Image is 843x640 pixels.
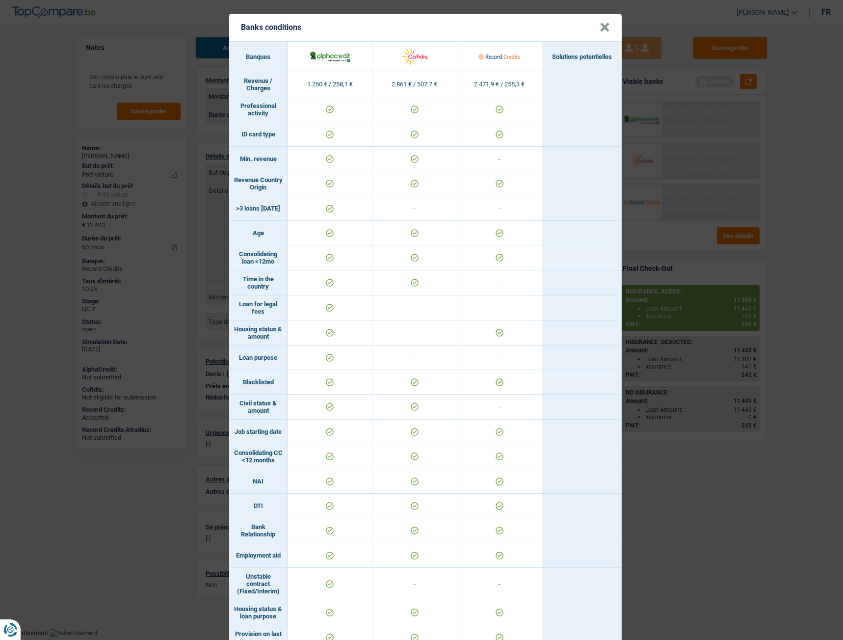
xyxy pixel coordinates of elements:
[229,395,288,420] td: Civil status & amount
[372,568,457,600] td: -
[229,346,288,370] td: Loan purpose
[457,196,542,221] td: -
[229,270,288,295] td: Time in the country
[229,196,288,221] td: >3 loans [DATE]
[457,395,542,420] td: -
[229,171,288,196] td: Revenue Country Origin
[229,370,288,395] td: Blacklisted
[229,245,288,270] td: Consolidating loan <12mo
[457,72,542,97] td: 2.471,9 € / 255,3 €
[457,568,542,600] td: -
[229,469,288,494] td: NAI
[372,295,457,320] td: -
[457,270,542,295] td: -
[229,221,288,245] td: Age
[372,196,457,221] td: -
[457,346,542,370] td: -
[229,494,288,518] td: DTI
[542,42,622,72] th: Solutions potentielles
[229,444,288,469] td: Consolidating CC <12 months
[394,46,435,67] img: Cofidis
[229,72,288,97] td: Revenus / Charges
[229,568,288,600] td: Unstable contract (Fixed/Interim)
[229,600,288,625] td: Housing status & loan purpose
[457,147,542,171] td: -
[600,23,610,32] button: Close
[241,23,301,32] h5: Banks conditions
[478,46,520,67] img: Record Credits
[229,122,288,147] td: ID card type
[229,295,288,320] td: Loan for legal fees
[229,420,288,444] td: Job starting date
[229,147,288,171] td: Min. revenue
[288,72,373,97] td: 1.250 € / 258,1 €
[229,518,288,543] td: Bank Relationship
[229,543,288,568] td: Employment aid
[457,295,542,320] td: -
[372,72,457,97] td: 2.861 € / 507,7 €
[229,42,288,72] th: Banques
[372,320,457,346] td: -
[229,97,288,122] td: Professional activity
[229,320,288,346] td: Housing status & amount
[372,346,457,370] td: -
[309,50,351,63] img: AlphaCredit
